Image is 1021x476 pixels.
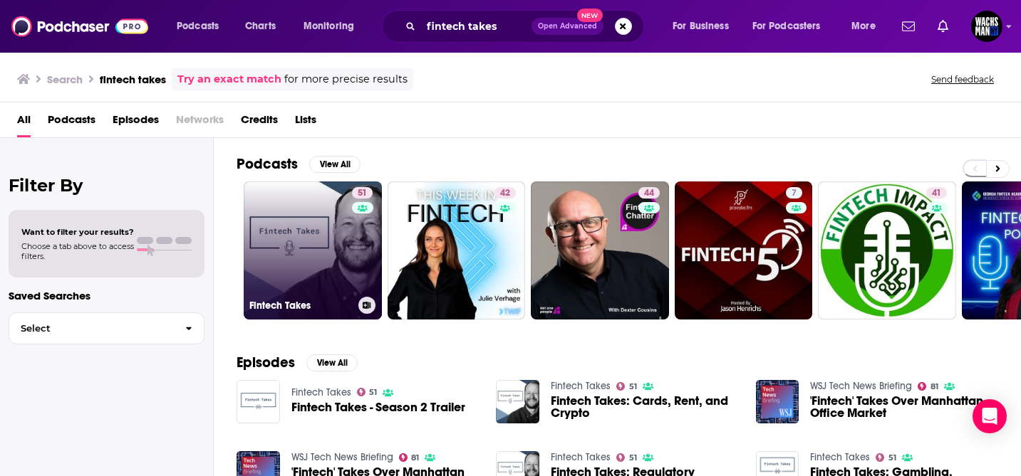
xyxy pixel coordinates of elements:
span: Monitoring [304,16,354,36]
a: Podcasts [48,108,95,137]
img: User Profile [971,11,1002,42]
button: open menu [841,15,893,38]
span: Select [9,324,174,333]
button: Select [9,312,204,344]
span: 51 [629,455,637,461]
img: Fintech Takes - Season 2 Trailer [237,380,280,423]
button: Send feedback [927,73,998,85]
img: Fintech Takes: Cards, Rent, and Crypto [496,380,539,423]
span: Charts [245,16,276,36]
input: Search podcasts, credits, & more... [421,15,532,38]
span: Podcasts [177,16,219,36]
a: 44 [531,181,669,319]
span: Logged in as WachsmanNY [971,11,1002,42]
a: Fintech Takes: Cards, Rent, and Crypto [551,395,739,419]
span: for more precise results [284,71,408,88]
a: 44 [638,187,660,199]
span: 7 [792,186,797,201]
a: 7 [786,187,802,199]
a: Fintech Takes [291,386,351,398]
a: Fintech Takes - Season 2 Trailer [291,401,465,413]
span: Want to filter your results? [21,227,134,237]
a: 7 [675,181,813,319]
span: 41 [932,186,941,201]
span: 51 [629,384,637,390]
a: 42 [494,187,516,199]
a: 51 [876,453,896,462]
div: Open Intercom Messenger [973,399,1007,433]
span: 51 [358,186,367,201]
a: 51 [616,382,637,391]
span: 81 [411,455,419,461]
a: 51 [357,388,378,396]
button: open menu [743,15,841,38]
img: 'Fintech' Takes Over Manhattan Office Market [756,380,799,423]
a: 42 [388,181,526,319]
span: Choose a tab above to access filters. [21,241,134,261]
span: 81 [931,384,938,390]
h2: Filter By [9,175,204,196]
a: Fintech Takes [551,380,611,392]
a: 41 [926,187,947,199]
button: View All [306,354,358,371]
span: Open Advanced [538,23,597,30]
a: 81 [918,382,938,391]
a: All [17,108,31,137]
button: open menu [167,15,237,38]
button: Open AdvancedNew [532,18,603,35]
a: Try an exact match [177,71,281,88]
a: 51 [616,453,637,462]
span: New [577,9,603,22]
button: Show profile menu [971,11,1002,42]
span: 44 [644,186,654,201]
span: Networks [176,108,224,137]
span: 51 [888,455,896,461]
p: Saved Searches [9,289,204,302]
a: 51 [352,187,373,199]
a: WSJ Tech News Briefing [291,451,393,463]
span: 51 [369,389,377,396]
h2: Episodes [237,354,295,371]
a: Fintech Takes [810,451,870,463]
a: 'Fintech' Takes Over Manhattan Office Market [810,395,998,419]
a: Credits [241,108,278,137]
a: Show notifications dropdown [896,14,921,38]
a: 81 [399,453,420,462]
a: Fintech Takes [551,451,611,463]
button: open menu [663,15,747,38]
h3: Search [47,73,83,86]
a: EpisodesView All [237,354,358,371]
button: View All [309,156,361,173]
h3: fintech takes [100,73,166,86]
a: Lists [295,108,316,137]
a: PodcastsView All [237,155,361,173]
a: Show notifications dropdown [932,14,954,38]
span: For Business [673,16,729,36]
a: WSJ Tech News Briefing [810,380,912,392]
h2: Podcasts [237,155,298,173]
a: Charts [236,15,284,38]
span: For Podcasters [752,16,821,36]
span: More [851,16,876,36]
button: open menu [294,15,373,38]
div: Search podcasts, credits, & more... [395,10,658,43]
img: Podchaser - Follow, Share and Rate Podcasts [11,13,148,40]
h3: Fintech Takes [249,300,353,312]
span: 42 [500,186,510,201]
a: 41 [818,181,956,319]
a: 51Fintech Takes [244,181,382,319]
a: Episodes [113,108,159,137]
